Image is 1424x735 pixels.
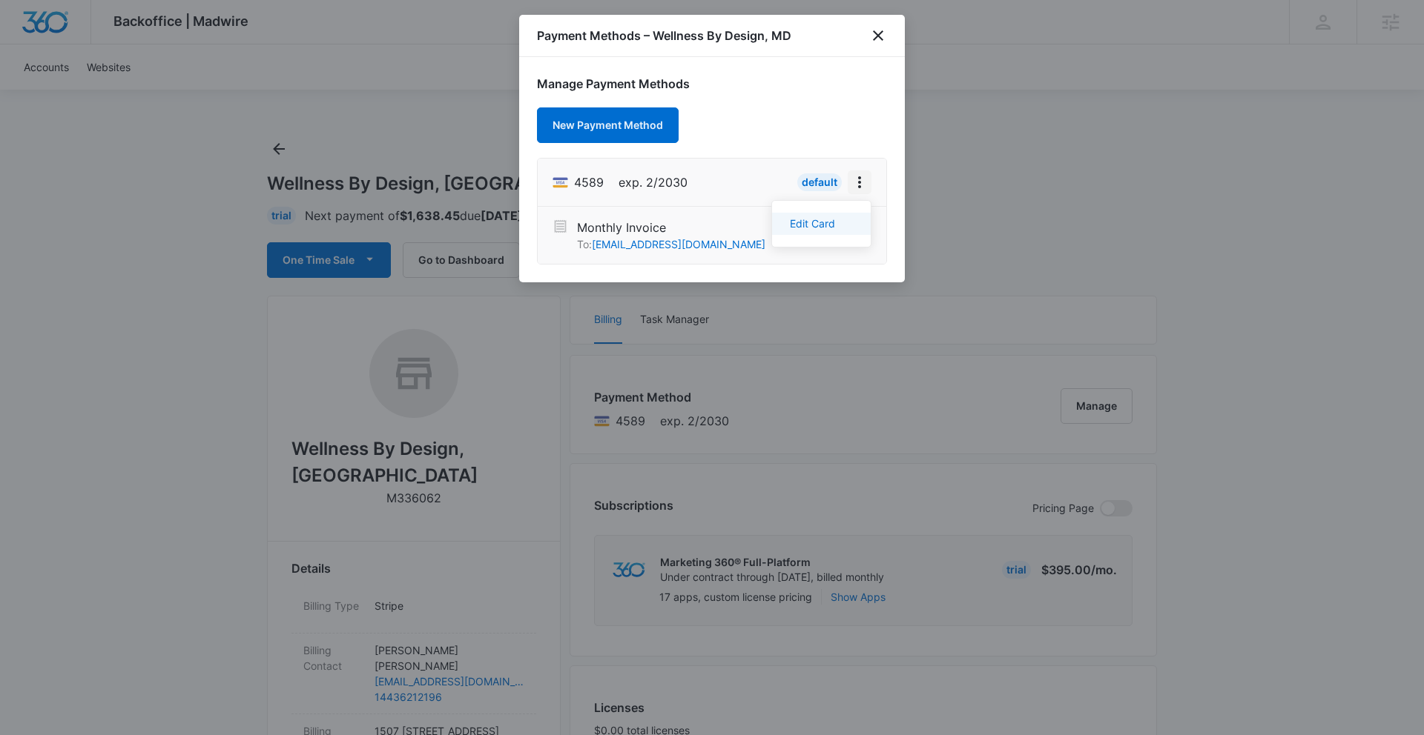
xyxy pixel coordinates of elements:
span: Visa ending with [574,173,604,191]
button: Edit Card [772,213,871,235]
button: New Payment Method [537,107,679,143]
button: close [869,27,887,44]
div: Edit Card [790,219,835,229]
h1: Manage Payment Methods [537,75,887,93]
span: exp. 2/2030 [619,173,688,191]
p: To: [577,236,765,252]
a: [EMAIL_ADDRESS][DOMAIN_NAME] [592,238,765,250]
p: Monthly Invoice [577,219,765,236]
h1: Payment Methods – Wellness By Design, MD [537,27,791,44]
button: View More [848,170,871,194]
div: Default [797,173,842,191]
